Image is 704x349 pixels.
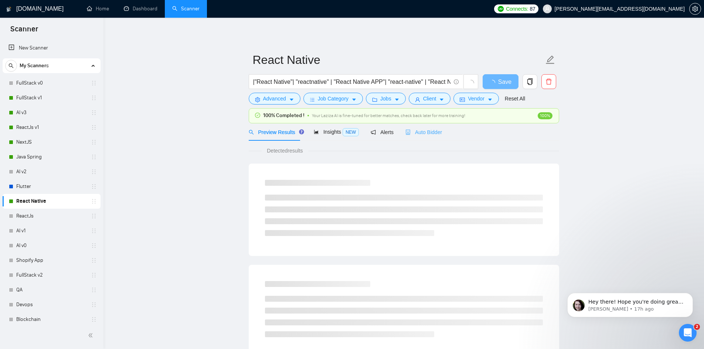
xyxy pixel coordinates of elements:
button: userClientcaret-down [409,93,451,105]
span: holder [91,243,97,249]
span: holder [91,184,97,189]
span: Client [423,95,436,103]
a: dashboardDashboard [124,6,157,12]
span: Insights [314,129,359,135]
a: React Native [16,194,86,209]
div: Tooltip anchor [298,129,305,135]
span: user [415,97,420,102]
span: Jobs [380,95,391,103]
span: folder [372,97,377,102]
img: upwork-logo.png [498,6,504,12]
span: Your Laziza AI is fine-tuned for better matches, check back later for more training! [312,113,465,118]
span: Scanner [4,24,44,39]
span: holder [91,139,97,145]
span: Job Category [318,95,348,103]
a: Reset All [505,95,525,103]
span: loading [489,80,498,86]
span: user [545,6,550,11]
span: info-circle [454,79,459,84]
span: caret-down [394,97,399,102]
span: idcard [460,97,465,102]
span: setting [690,6,701,12]
span: Save [498,77,511,86]
input: Scanner name... [253,51,544,69]
button: copy [523,74,537,89]
button: barsJob Categorycaret-down [303,93,363,105]
a: Flutter [16,179,86,194]
a: Java Spring [16,150,86,164]
span: caret-down [439,97,444,102]
a: searchScanner [172,6,200,12]
span: Connects: [506,5,528,13]
span: bars [310,97,315,102]
span: holder [91,317,97,322]
span: delete [542,78,556,85]
span: holder [91,154,97,160]
span: holder [91,110,97,116]
span: 2 [694,324,700,330]
button: setting [689,3,701,15]
span: setting [255,97,260,102]
span: holder [91,95,97,101]
a: AI v0 [16,238,86,253]
span: holder [91,228,97,234]
img: logo [6,3,11,15]
a: ReactJs [16,209,86,223]
span: holder [91,80,97,86]
a: ReactJs v1 [16,120,86,135]
span: double-left [88,332,95,339]
span: holder [91,287,97,293]
a: FullStack v0 [16,76,86,90]
span: 100% [538,112,552,119]
span: search [249,130,254,135]
a: FullStack v2 [16,268,86,283]
span: holder [91,257,97,263]
a: Devops [16,297,86,312]
span: 87 [530,5,535,13]
button: Save [483,74,518,89]
span: holder [91,198,97,204]
a: AI v3 [16,105,86,120]
a: Shopify App [16,253,86,268]
span: Detected results [262,147,308,155]
span: Vendor [468,95,484,103]
span: holder [91,302,97,308]
span: holder [91,169,97,175]
a: NextJS [16,135,86,150]
span: Advanced [263,95,286,103]
a: AI v1 [16,223,86,238]
a: QA [16,283,86,297]
button: folderJobscaret-down [366,93,406,105]
span: 100% Completed ! [263,112,305,120]
a: Blockchain [16,312,86,327]
span: holder [91,213,97,219]
span: holder [91,272,97,278]
input: Search Freelance Jobs... [253,77,450,86]
span: robot [405,130,411,135]
span: caret-down [289,97,294,102]
span: Preview Results [249,129,302,135]
span: caret-down [351,97,357,102]
span: area-chart [314,129,319,134]
a: New Scanner [8,41,95,55]
a: AI v2 [16,164,86,179]
span: loading [467,80,474,86]
span: caret-down [487,97,493,102]
span: edit [545,55,555,65]
span: holder [91,124,97,130]
span: Auto Bidder [405,129,442,135]
button: delete [541,74,556,89]
button: settingAdvancedcaret-down [249,93,300,105]
li: New Scanner [3,41,101,55]
iframe: Intercom notifications message [556,277,704,329]
button: search [5,60,17,72]
a: homeHome [87,6,109,12]
span: search [6,63,17,68]
span: NEW [343,128,359,136]
span: check-circle [255,113,260,118]
span: notification [371,130,376,135]
span: Alerts [371,129,394,135]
